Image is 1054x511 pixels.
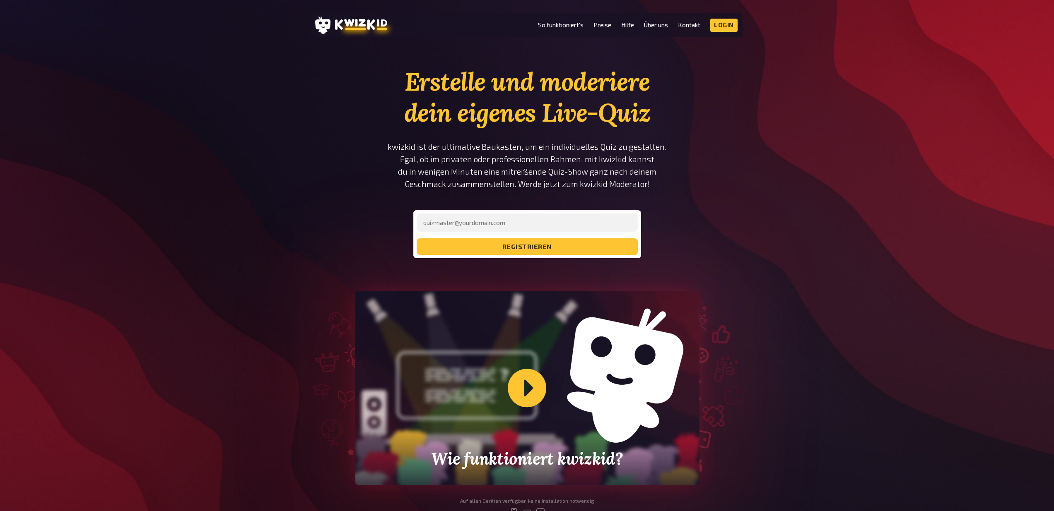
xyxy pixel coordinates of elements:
a: Über uns [644,22,668,29]
button: registrieren [417,238,638,255]
a: Kontakt [678,22,700,29]
a: Hilfe [621,22,634,29]
h2: Wie funktioniert kwizkid? [424,449,630,468]
h1: Erstelle und moderiere dein eigenes Live-Quiz [387,66,667,128]
input: quizmaster@yourdomain.com [417,214,638,232]
div: Auf allen Geräten verfügbar, keine Installation notwendig [460,498,594,504]
p: kwizkid ist der ultimative Baukasten, um ein individuelles Quiz zu gestalten. Egal, ob im private... [387,141,667,190]
a: So funktioniert's [538,22,584,29]
a: Login [710,19,738,32]
a: Preise [593,22,611,29]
